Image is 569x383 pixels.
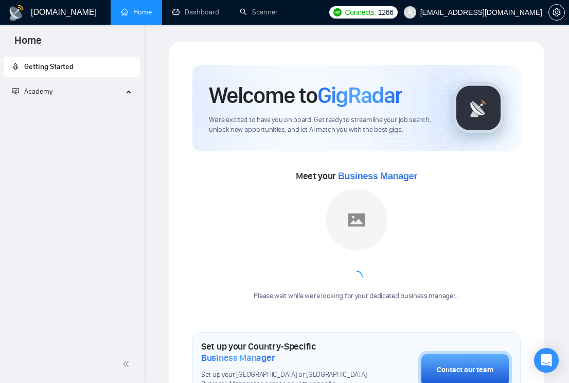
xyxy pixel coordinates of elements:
span: Home [6,33,50,55]
a: homeHome [121,8,152,16]
span: Academy [12,87,52,96]
a: setting [548,8,565,16]
span: fund-projection-screen [12,88,19,95]
li: Getting Started [4,57,140,77]
span: Meet your [296,170,417,182]
img: upwork-logo.png [333,8,342,16]
span: rocket [12,63,19,70]
h1: Set up your Country-Specific [201,341,367,363]
span: Business Manager [201,352,275,363]
span: loading [350,270,363,284]
span: 1266 [378,7,394,18]
a: dashboardDashboard [172,8,219,16]
div: Please wait while we're looking for your dedicated business manager... [247,291,465,301]
span: user [406,9,414,16]
span: Business Manager [338,171,417,181]
span: double-left [122,359,133,369]
div: Contact our team [437,364,493,376]
span: GigRadar [317,81,402,109]
button: setting [548,4,565,21]
img: gigradar-logo.png [453,82,504,134]
span: Getting Started [24,62,74,71]
span: We're excited to have you on board. Get ready to streamline your job search, unlock new opportuni... [209,115,436,135]
span: Academy [24,87,52,96]
a: searchScanner [240,8,278,16]
img: logo [8,5,25,21]
h1: Welcome to [209,81,402,109]
div: Open Intercom Messenger [534,348,559,373]
img: placeholder.png [326,189,387,251]
span: Connects: [345,7,376,18]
